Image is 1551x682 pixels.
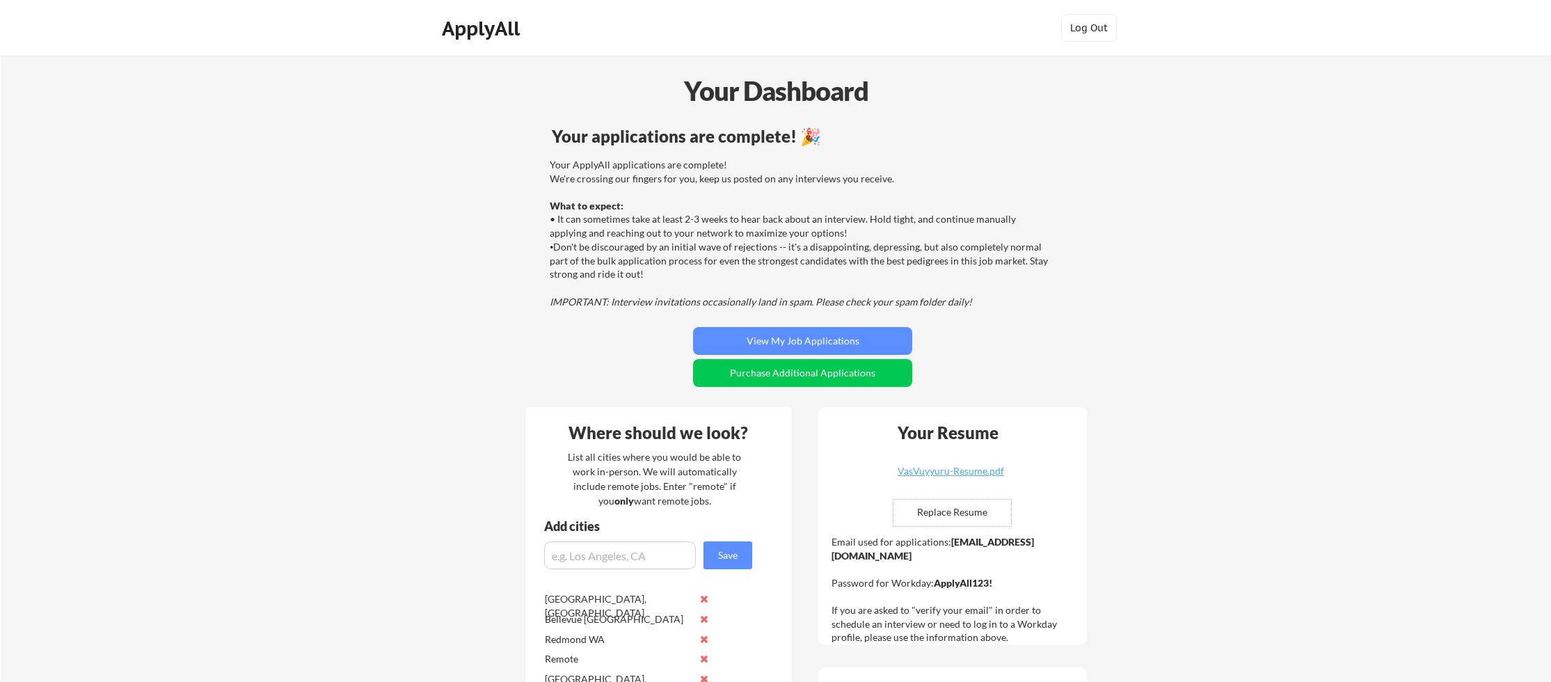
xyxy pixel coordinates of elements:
input: e.g. Los Angeles, CA [544,541,696,569]
div: Your Resume [879,425,1017,441]
button: Purchase Additional Applications [693,359,912,387]
div: Bellevue [GEOGRAPHIC_DATA] [545,612,692,626]
button: Save [703,541,752,569]
div: ApplyAll [442,17,524,40]
div: Add cities [544,520,756,532]
div: List all cities where you would be able to work in-person. We will automatically include remote j... [559,450,750,508]
font: • [550,242,553,253]
em: IMPORTANT: Interview invitations occasionally land in spam. Please check your spam folder daily! [550,296,972,308]
div: Redmond WA [545,633,692,647]
div: Remote [545,652,692,666]
strong: [EMAIL_ADDRESS][DOMAIN_NAME] [832,536,1034,562]
div: Your Dashboard [1,71,1551,111]
div: [GEOGRAPHIC_DATA], [GEOGRAPHIC_DATA] [545,592,692,619]
div: Your applications are complete! 🎉 [552,128,1053,145]
button: Log Out [1061,14,1117,42]
strong: only [614,495,634,507]
div: Email used for applications: Password for Workday: If you are asked to "verify your email" in ord... [832,535,1077,644]
div: Your ApplyAll applications are complete! We're crossing our fingers for you, keep us posted on an... [550,158,1051,308]
a: VasVuyyuru-Resume.pdf [868,466,1033,488]
div: VasVuyyuru-Resume.pdf [868,466,1033,476]
button: View My Job Applications [693,327,912,355]
strong: What to expect: [550,200,623,212]
div: Where should we look? [529,425,788,441]
strong: ApplyAll123! [934,577,992,589]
